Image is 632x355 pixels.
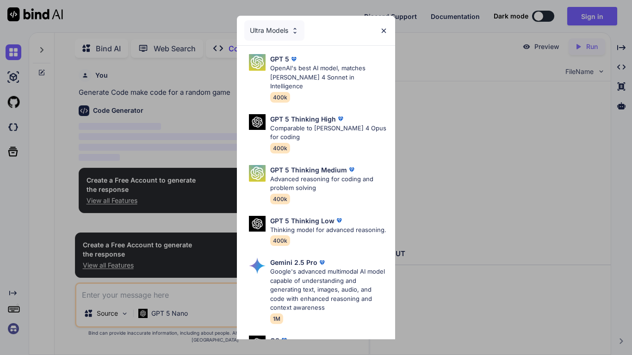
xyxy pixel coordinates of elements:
[270,64,388,91] p: OpenAI's best AI model, matches [PERSON_NAME] 4 Sonnet in Intelligence
[380,27,388,35] img: close
[347,165,356,174] img: premium
[270,216,335,226] p: GPT 5 Thinking Low
[249,216,266,232] img: Pick Models
[270,54,289,64] p: GPT 5
[336,114,345,123] img: premium
[270,165,347,175] p: GPT 5 Thinking Medium
[249,257,266,274] img: Pick Models
[270,313,283,324] span: 1M
[335,216,344,225] img: premium
[317,258,327,267] img: premium
[244,20,304,41] div: Ultra Models
[279,336,289,345] img: premium
[289,55,298,64] img: premium
[291,27,299,35] img: Pick Models
[249,114,266,130] img: Pick Models
[249,336,266,352] img: Pick Models
[270,92,290,103] span: 400k
[270,143,290,153] span: 400k
[249,54,266,71] img: Pick Models
[270,194,290,204] span: 400k
[249,165,266,182] img: Pick Models
[270,124,388,142] p: Comparable to [PERSON_NAME] 4 Opus for coding
[270,226,386,235] p: Thinking model for advanced reasoning.
[270,257,317,267] p: Gemini 2.5 Pro
[270,267,388,312] p: Google's advanced multimodal AI model capable of understanding and generating text, images, audio...
[270,114,336,124] p: GPT 5 Thinking High
[270,336,279,345] p: O3
[270,175,388,193] p: Advanced reasoning for coding and problem solving
[270,235,290,246] span: 400k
